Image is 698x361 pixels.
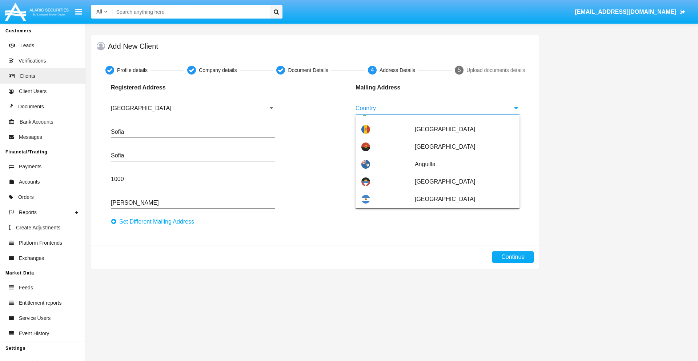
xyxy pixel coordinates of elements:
[4,1,70,23] img: Logo image
[415,121,514,138] span: [GEOGRAPHIC_DATA]
[20,118,53,126] span: Bank Accounts
[415,138,514,156] span: [GEOGRAPHIC_DATA]
[466,67,525,74] div: Upload documents details
[288,67,328,74] div: Document Details
[19,239,62,247] span: Platform Frontends
[575,9,676,15] span: [EMAIL_ADDRESS][DOMAIN_NAME]
[18,103,44,111] span: Documents
[113,5,268,19] input: Search
[380,67,415,74] div: Address Details
[371,67,374,73] span: 4
[415,173,514,190] span: [GEOGRAPHIC_DATA]
[20,42,34,49] span: Leads
[19,163,41,171] span: Payments
[19,88,47,95] span: Client Users
[19,209,37,216] span: Reports
[111,83,202,92] p: Registered Address
[19,57,46,65] span: Verifications
[571,2,689,22] a: [EMAIL_ADDRESS][DOMAIN_NAME]
[415,190,514,208] span: [GEOGRAPHIC_DATA]
[20,72,35,80] span: Clients
[458,67,461,73] span: 5
[19,178,40,186] span: Accounts
[16,224,60,232] span: Create Adjustments
[96,9,102,15] span: All
[111,216,198,228] button: Set Different Mailing Address
[199,67,237,74] div: Company details
[108,43,158,49] h5: Add New Client
[415,156,514,173] span: Anguilla
[117,67,148,74] div: Profile details
[91,8,113,16] a: All
[19,314,51,322] span: Service Users
[19,133,42,141] span: Messages
[19,330,49,337] span: Event History
[18,193,34,201] span: Orders
[356,83,447,92] p: Mailing Address
[19,284,33,292] span: Feeds
[19,299,62,307] span: Entitlement reports
[19,254,44,262] span: Exchanges
[492,251,534,263] button: Continue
